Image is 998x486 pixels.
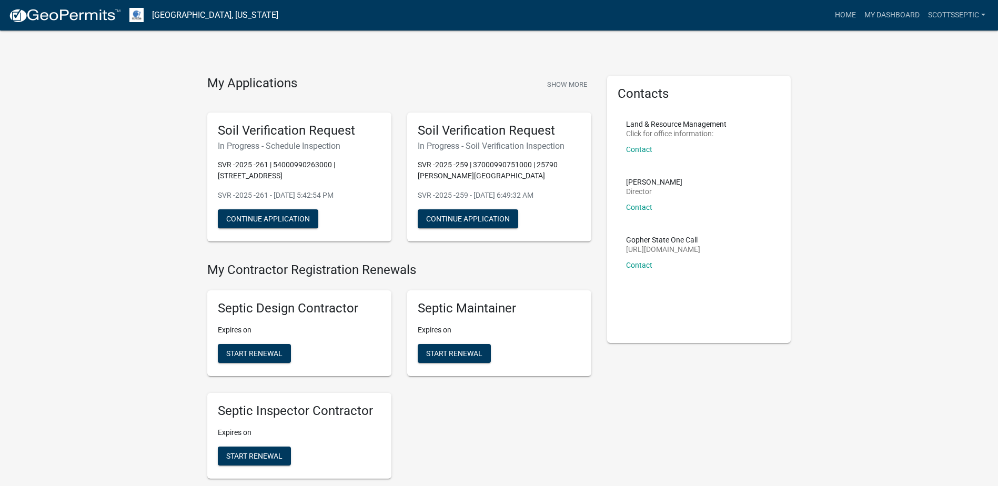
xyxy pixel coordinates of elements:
[218,325,381,336] p: Expires on
[418,325,581,336] p: Expires on
[218,301,381,316] h5: Septic Design Contractor
[626,145,652,154] a: Contact
[418,159,581,181] p: SVR -2025 -259 | 37000990751000 | 25790 [PERSON_NAME][GEOGRAPHIC_DATA]
[129,8,144,22] img: Otter Tail County, Minnesota
[626,178,682,186] p: [PERSON_NAME]
[226,451,283,460] span: Start Renewal
[626,246,700,253] p: [URL][DOMAIN_NAME]
[218,209,318,228] button: Continue Application
[831,5,860,25] a: Home
[218,159,381,181] p: SVR -2025 -261 | 54000990263000 | [STREET_ADDRESS]
[218,447,291,465] button: Start Renewal
[226,349,283,358] span: Start Renewal
[152,6,278,24] a: [GEOGRAPHIC_DATA], [US_STATE]
[626,203,652,211] a: Contact
[218,403,381,419] h5: Septic Inspector Contractor
[426,349,482,358] span: Start Renewal
[626,130,727,137] p: Click for office information:
[626,120,727,128] p: Land & Resource Management
[543,76,591,93] button: Show More
[626,236,700,244] p: Gopher State One Call
[207,76,297,92] h4: My Applications
[418,301,581,316] h5: Septic Maintainer
[418,123,581,138] h5: Soil Verification Request
[618,86,781,102] h5: Contacts
[924,5,990,25] a: scottsseptic
[218,123,381,138] h5: Soil Verification Request
[418,209,518,228] button: Continue Application
[207,262,591,278] h4: My Contractor Registration Renewals
[418,190,581,201] p: SVR -2025 -259 - [DATE] 6:49:32 AM
[218,190,381,201] p: SVR -2025 -261 - [DATE] 5:42:54 PM
[418,141,581,151] h6: In Progress - Soil Verification Inspection
[218,141,381,151] h6: In Progress - Schedule Inspection
[626,261,652,269] a: Contact
[218,344,291,363] button: Start Renewal
[218,427,381,438] p: Expires on
[626,188,682,195] p: Director
[860,5,924,25] a: My Dashboard
[418,344,491,363] button: Start Renewal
